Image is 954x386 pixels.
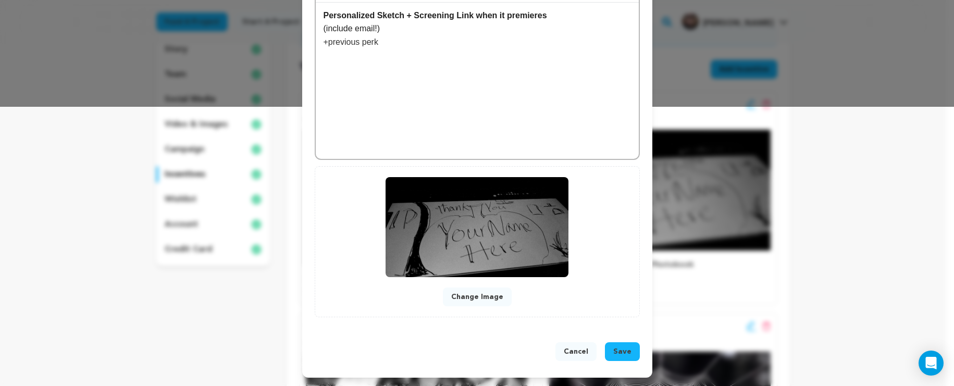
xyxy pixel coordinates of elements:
[555,342,597,361] button: Cancel
[324,11,547,20] strong: Personalized Sketch + Screening Link when it premieres
[605,342,640,361] button: Save
[324,22,631,35] p: (include email!)
[324,38,378,46] span: +previous perk
[443,288,512,306] button: Change Image
[613,346,631,357] span: Save
[919,351,944,376] div: Open Intercom Messenger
